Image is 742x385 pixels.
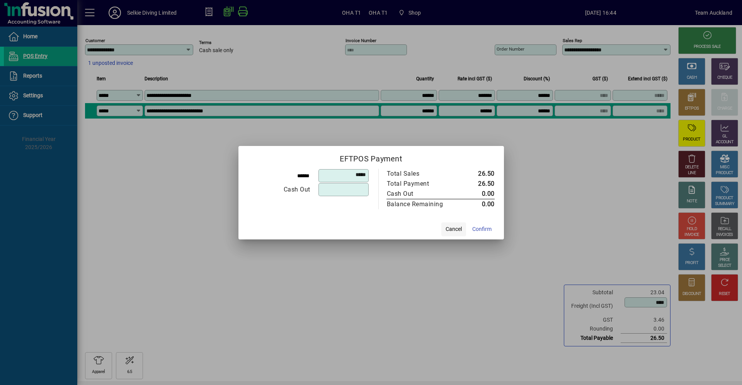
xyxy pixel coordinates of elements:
[459,169,495,179] td: 26.50
[459,189,495,199] td: 0.00
[387,189,452,198] div: Cash Out
[472,225,492,233] span: Confirm
[387,200,452,209] div: Balance Remaining
[248,185,310,194] div: Cash Out
[459,199,495,209] td: 0.00
[446,225,462,233] span: Cancel
[441,222,466,236] button: Cancel
[238,146,504,168] h2: EFTPOS Payment
[459,179,495,189] td: 26.50
[386,169,459,179] td: Total Sales
[386,179,459,189] td: Total Payment
[469,222,495,236] button: Confirm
